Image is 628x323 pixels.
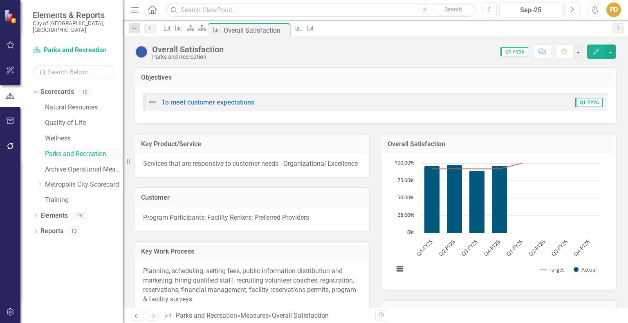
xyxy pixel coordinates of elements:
[482,238,501,257] text: Q4-FY25
[575,98,603,107] span: Q1-FY26
[437,238,457,257] text: Q2-FY25
[141,140,363,148] h3: Key Product/Service
[549,238,569,257] text: Q3-FY26
[33,46,114,55] a: Parks and Recreation
[67,228,81,235] div: 13
[527,238,546,257] text: Q2-FY26
[148,97,157,107] img: Not Defined
[33,10,114,20] span: Elements & Reports
[176,312,237,319] a: Parks and Recreation
[447,165,462,233] path: Q2-FY25, 98. Actual.
[143,159,361,169] p: Services that are responsive to customer needs - Organizational Excellence
[78,89,91,96] div: 10
[40,87,74,97] a: Scorecards
[395,159,415,166] text: 100.00%
[33,20,114,33] small: City of [GEOGRAPHIC_DATA], [GEOGRAPHIC_DATA]
[45,134,123,143] a: Wellness
[574,266,597,273] button: Show Actual
[499,2,562,17] button: Sep-25
[4,9,19,24] img: ClearPoint Strategy
[390,159,608,282] div: Chart. Highcharts interactive chart.
[388,307,610,314] h3: Benchmarks
[444,6,462,13] span: Search
[581,266,597,273] text: Actual
[45,149,123,159] a: Parks and Recreation
[505,238,524,257] text: Q1-FY26
[397,211,415,218] text: 25.00%
[469,171,485,233] path: Q3-FY25, 90. Actual.
[492,166,507,233] path: Q4-FY25, 97. Actual.
[407,228,415,236] text: 0%
[240,312,269,319] a: Measures
[424,163,590,233] g: Actual, series 2 of 2. Bar series with 8 bars.
[164,311,369,321] div: » »
[224,25,288,36] div: Overall Satisfaction
[45,180,123,189] a: Metropolis City Scorecard
[45,118,123,128] a: Quality of Life
[135,45,148,58] img: No Information
[460,238,479,257] text: Q3-FY25
[152,45,224,54] div: Overall Satisfaction
[40,211,68,221] a: Elements
[72,212,88,219] div: 191
[161,98,254,106] a: To meet customer expectations
[388,140,610,148] h3: Overall Satisfaction
[394,263,406,275] button: View chart menu, Chart
[397,176,415,184] text: 75.00%
[152,54,224,60] div: Parks and Recreation
[390,159,604,282] svg: Interactive chart
[141,194,363,201] h3: Customer
[141,74,610,81] h3: Objectives
[397,194,415,201] text: 50.00%
[541,266,564,273] button: Show Target
[40,227,63,236] a: Reports
[272,312,329,319] div: Overall Satisfaction
[572,238,591,257] text: Q4-FY26
[143,267,361,304] p: Planning, scheduling, setting fees, public information distribution and marketing, hiring qualifi...
[500,47,528,56] span: Q1-FY26
[415,238,434,257] text: Q1-FY25
[424,166,440,233] path: Q1-FY25, 96. Actual.
[502,5,559,15] div: Sep-25
[166,3,475,17] input: Search ClearPoint...
[143,213,361,223] p: Program Participants; Facility Renters; Preferred Providers
[606,2,621,17] button: PD
[45,165,123,174] a: Archive Operational Measures
[141,248,363,255] h3: Key Work Process
[45,196,123,205] a: Training
[45,103,123,112] a: Natural Resources
[33,65,114,79] input: Search Below...
[433,4,474,16] button: Search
